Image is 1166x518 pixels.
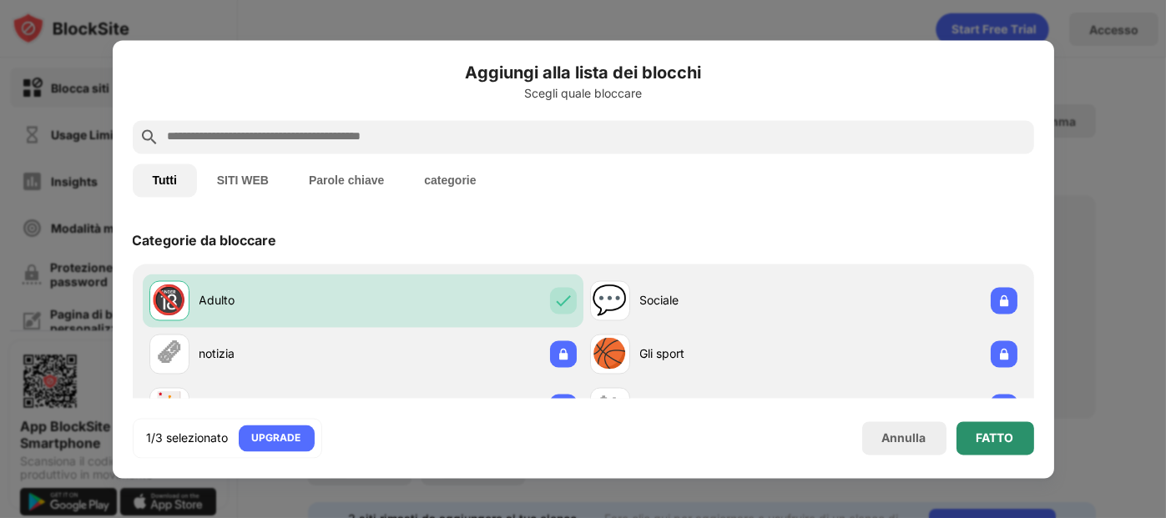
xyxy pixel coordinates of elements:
div: Sociale [640,292,804,309]
button: Tutti [133,163,197,197]
div: Scegli quale bloccare [133,87,1034,100]
div: 🔞 [152,284,187,318]
div: 🃏 [152,390,187,425]
div: Annulla [882,431,926,445]
button: categorie [404,163,496,197]
div: 🛍 [596,390,624,425]
div: 🗞 [155,337,184,371]
button: SITI WEB [197,163,289,197]
div: 🏀 [593,337,628,371]
h6: Aggiungi alla lista dei blocchi [133,60,1034,85]
div: notizia [199,345,363,363]
div: 1/3 selezionato [147,430,229,446]
img: search.svg [139,127,159,147]
div: 💬 [593,284,628,318]
div: FATTO [977,431,1014,445]
div: Adulto [199,292,363,309]
div: Categorie da bloccare [133,232,277,249]
button: Parole chiave [289,163,404,197]
div: Gli sport [640,345,804,363]
div: UPGRADE [252,430,301,446]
